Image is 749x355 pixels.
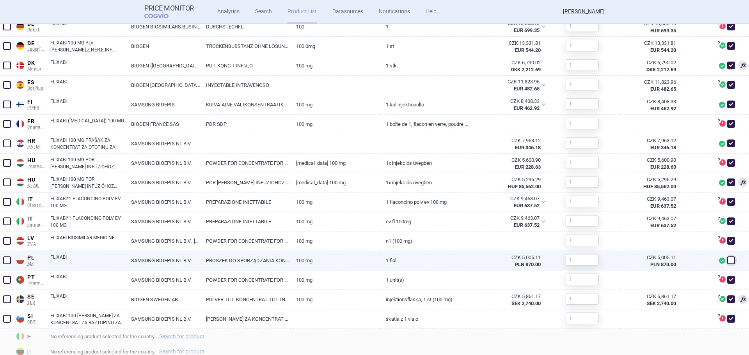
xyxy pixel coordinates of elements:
[50,78,125,92] a: FLIXABI
[50,59,125,73] a: FLIXABI
[200,154,290,173] a: POWDER FOR CONCENTRATE FOR SOLUTION FOR INFUSION
[380,309,470,329] a: škatla z 1 vialo
[476,78,540,92] abbr: SP-CAU-010 Španělsko
[290,115,380,134] a: 100 mg
[476,40,541,54] abbr: SP-CAU-010 Německo
[27,203,44,208] span: Classe H, AIFA
[27,254,44,261] span: PL
[50,137,125,151] a: FLIXABI 100 MG PRAŠAK ZA KONCENTRAT ZA OTOPINU ZA INFUZIJU, 1 BOČICA S PRAŠKOM
[50,156,125,170] a: FLIXABI 100 MG POR [PERSON_NAME] INFÚZIÓHOZ VALÓ KONCENTRÁTUMHOZ
[470,76,550,95] div: CZK 11,823.96EUR 482.65
[515,47,541,53] strong: EUR 544.20
[16,81,24,89] img: Spain
[16,140,24,147] img: Croatia
[620,37,686,57] a: CZK 13,331.81EUR 544.20
[716,80,721,85] span: ?
[27,242,44,247] span: ZVA
[620,212,686,232] a: CZK 9,463.07EUR 637.52
[27,183,44,189] span: NEAK
[144,4,194,19] a: Price MonitorCOGVIO
[716,119,721,124] span: ?
[200,37,290,56] a: TROCKENSUBSTANZ OHNE LÖSUNGSMITTEL
[566,118,599,129] input: 1
[16,295,24,303] img: Sweden
[200,193,290,212] a: PREPARAZIONE INIETTABILE
[200,115,290,134] a: PDR SDP
[476,59,541,66] div: CZK 6,790.02
[380,251,470,270] a: 1 fiol.
[50,117,125,131] a: FLIXABI ([MEDICAL_DATA]) 100 MG
[476,195,540,202] div: CZK 9,463.07
[476,98,540,112] abbr: SP-CAU-010 Finsko Kela LP vydané na recept a PZLÚ
[566,215,599,227] input: 1
[27,79,44,86] span: ES
[511,67,541,72] strong: DKK 2,212.69
[290,251,380,270] a: 100 mg
[16,217,24,225] img: Italy
[650,47,676,53] strong: EUR 544.20
[514,222,540,228] strong: EUR 637.52
[125,251,200,270] a: SAMSUNG BIOEPIS NL B.V.
[380,37,470,56] a: 1 St
[27,118,44,125] span: FR
[716,197,721,201] span: ?
[620,193,686,213] a: CZK 9,463.07EUR 637.52
[16,256,24,264] img: Poland
[27,222,44,228] span: Farmadati
[566,98,599,110] input: 1
[16,198,24,206] img: Italy
[620,173,686,193] a: CZK 5,296.29HUF 85,562.00
[738,61,747,70] span: 3rd lowest price
[290,290,380,309] a: 100 mg
[27,157,44,164] span: HU
[125,270,200,290] a: SAMSUNG BIOEPIS NL B.V.
[16,62,24,69] img: Denmark
[125,95,200,114] a: SAMSUNG BIOEPIS
[50,332,749,341] span: No referencing product selected for the country.
[380,231,470,251] a: N1 (100 mg)
[476,137,541,151] abbr: SP-CAU-010 Chorvatsko
[27,293,44,300] span: SE
[27,86,44,91] span: BotPlus
[476,59,541,73] abbr: SP-CAU-010 Dánsko
[14,233,44,247] a: LVLVZVA
[514,86,540,92] strong: EUR 482.65
[626,20,676,27] div: CZK 13,338.16
[14,253,44,267] a: PLPLMZ
[476,157,541,171] abbr: SP-CAU-010 Maďarsko
[27,313,44,320] span: SI
[27,144,44,150] span: HALMED PCL SUMMARY
[200,270,290,290] a: POWDER FOR CONCENTRATE FOR SOLUTION FOR INFUSION
[290,56,380,75] a: 100 mg
[620,95,686,115] a: CZK 8,408.33EUR 462.92
[290,17,380,36] a: 100
[380,56,470,75] a: 1 stk.
[125,231,200,251] a: SAMSUNG BIOEPIS NL B.V., [GEOGRAPHIC_DATA]
[626,59,676,66] div: CZK 6,790.02
[27,66,44,72] span: Medicinpriser
[27,215,44,223] span: IT
[159,349,204,354] a: Search for product
[125,37,200,56] a: BIOGEN
[514,27,540,33] strong: EUR 699.35
[125,56,200,75] a: BIOGEN ([GEOGRAPHIC_DATA]) A/S
[626,40,676,47] div: CZK 13,331.81
[620,290,686,310] a: CZK 5,861.17SEK 2,740.00
[200,231,290,251] a: POWDER FOR CONCENTRATE FOR SOLUTION FOR INFUSION
[650,223,676,228] strong: EUR 637.52
[200,17,290,36] a: DURCHSTECHFL.
[476,40,541,47] div: CZK 13,331.81
[626,157,676,164] div: CZK 5,600.90
[566,313,599,324] input: 1
[125,290,200,309] a: BIOGEN SWEDEN AB
[14,97,44,111] a: FIFI[PERSON_NAME]
[290,231,380,251] a: 100 mg
[626,196,676,203] div: CZK 9,463.07
[290,173,380,192] a: [MEDICAL_DATA] 100 mg
[650,86,676,92] strong: EUR 482.65
[620,251,686,271] a: CZK 5,005.11PLN 870.00
[290,193,380,212] a: 100 MG
[16,276,24,284] img: Portugal
[125,154,200,173] a: SAMSUNG BIOEPIS NL B.V.
[16,237,24,245] img: Latvia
